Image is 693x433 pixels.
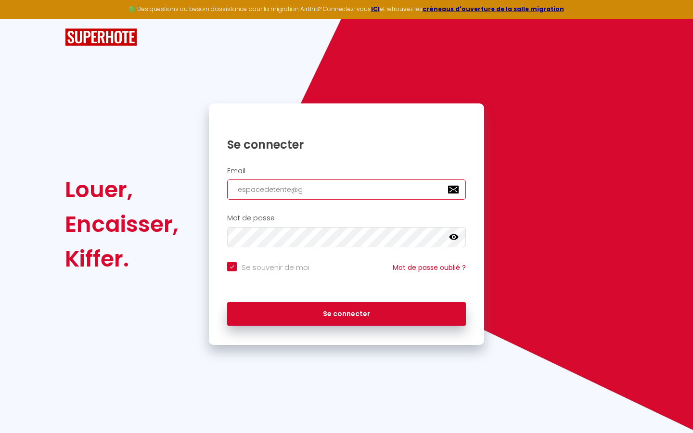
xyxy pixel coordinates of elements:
[227,302,466,326] button: Se connecter
[393,263,466,272] a: Mot de passe oublié ?
[65,172,179,207] div: Louer,
[371,5,380,13] a: ICI
[65,28,137,46] img: SuperHote logo
[8,4,37,33] button: Ouvrir le widget de chat LiveChat
[227,167,466,175] h2: Email
[423,5,564,13] a: créneaux d'ouverture de la salle migration
[65,242,179,276] div: Kiffer.
[227,179,466,200] input: Ton Email
[227,214,466,222] h2: Mot de passe
[227,137,466,152] h1: Se connecter
[65,207,179,242] div: Encaisser,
